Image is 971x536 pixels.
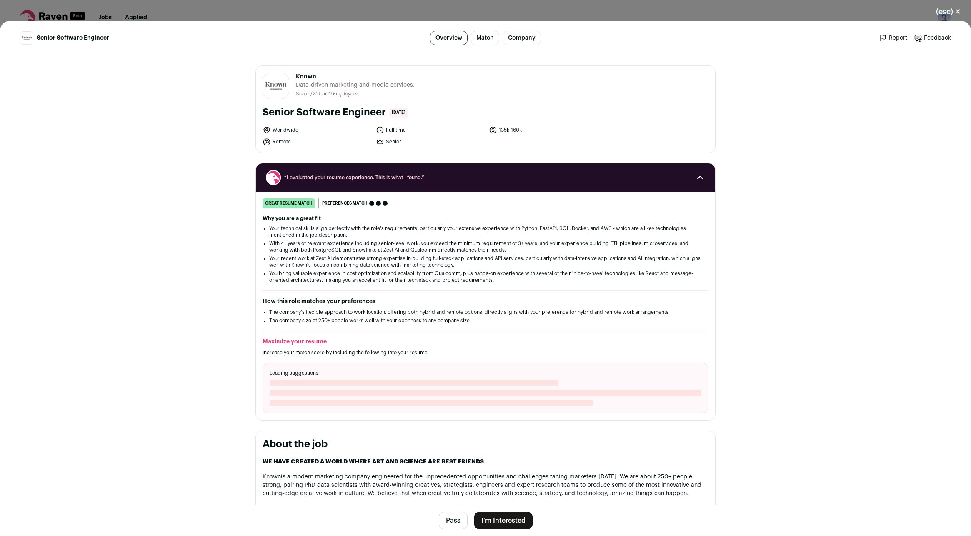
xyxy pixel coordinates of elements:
h2: Why you are a great fit [263,215,708,222]
h2: How this role matches your preferences [263,297,708,306]
li: Full time [376,126,484,134]
li: Scale [296,91,310,97]
button: I'm Interested [474,512,533,529]
div: Loading suggestions [263,363,708,413]
li: 135k-160k [489,126,597,134]
li: The company's flexible approach to work location, offering both hybrid and remote options, direct... [269,309,702,316]
li: You bring valuable experience in cost optimization and scalability from Qualcomm, plus hands-on e... [269,270,702,283]
li: Remote [263,138,371,146]
li: Senior [376,138,484,146]
span: “I evaluated your resume experience. This is what I found.” [284,174,687,181]
p: is a modern marketing company engineered for the unprecedented opportunities and challenges facin... [263,473,708,498]
li: Your recent work at Zest AI demonstrates strong expertise in building full-stack applications and... [269,255,702,268]
a: Match [471,31,499,45]
a: Feedback [914,34,951,42]
a: Report [879,34,907,42]
button: Pass [439,512,468,529]
li: With 4+ years of relevant experience including senior-level work, you exceed the minimum requirem... [269,240,702,253]
a: Known [263,474,281,480]
li: Worldwide [263,126,371,134]
img: bfa9973ed8a9a70f35f59d16a335f17d88ae2c0f45efe8ba688fced51ddf83b8.jpg [20,35,33,40]
a: Company [503,31,541,45]
p: Increase your match score by including the following into your resume [263,349,708,356]
div: great resume match [263,198,315,208]
img: bfa9973ed8a9a70f35f59d16a335f17d88ae2c0f45efe8ba688fced51ddf83b8.jpg [263,80,289,91]
span: Preferences match [322,199,368,208]
a: Overview [430,31,468,45]
li: The company size of 250+ people works well with your openness to any company size [269,317,702,324]
span: Known [296,73,415,81]
span: 251-500 Employees [313,91,359,96]
li: Your technical skills align perfectly with the role's requirements, particularly your extensive e... [269,225,702,238]
span: Data-driven marketing and media services. [296,81,415,89]
strong: WE HAVE CREATED A WORLD WHERE ART AND SCIENCE ARE BEST FRIENDS [263,459,484,465]
h1: Senior Software Engineer [263,106,386,119]
h2: Maximize your resume [263,338,708,346]
span: [DATE] [389,108,408,118]
h2: About the job [263,438,708,451]
button: Close modal [926,3,971,21]
li: / [310,91,359,97]
span: Senior Software Engineer [37,34,109,42]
